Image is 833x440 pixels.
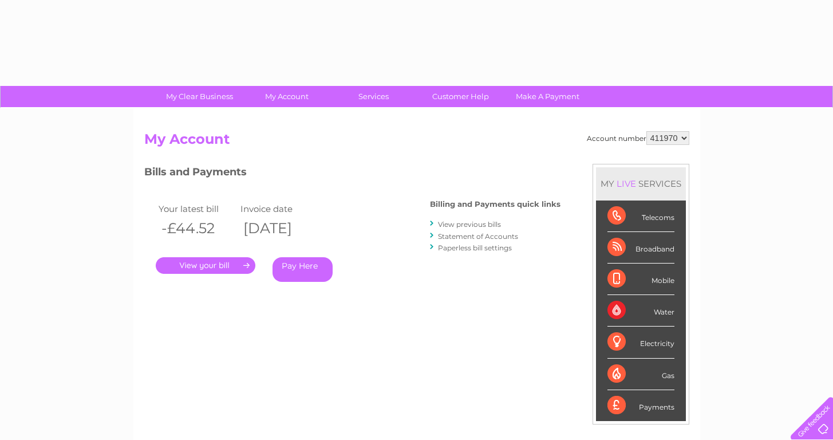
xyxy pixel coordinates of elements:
[614,178,638,189] div: LIVE
[607,327,674,358] div: Electricity
[596,167,686,200] div: MY SERVICES
[413,86,508,107] a: Customer Help
[238,201,320,217] td: Invoice date
[144,131,689,153] h2: My Account
[607,390,674,421] div: Payments
[430,200,560,209] h4: Billing and Payments quick links
[156,217,238,240] th: -£44.52
[607,264,674,295] div: Mobile
[144,164,560,184] h3: Bills and Payments
[152,86,247,107] a: My Clear Business
[238,217,320,240] th: [DATE]
[607,232,674,264] div: Broadband
[587,131,689,145] div: Account number
[239,86,334,107] a: My Account
[607,295,674,327] div: Water
[607,201,674,232] div: Telecoms
[607,359,674,390] div: Gas
[438,243,512,252] a: Paperless bill settings
[273,257,333,282] a: Pay Here
[438,220,501,229] a: View previous bills
[156,257,255,274] a: .
[326,86,421,107] a: Services
[156,201,238,217] td: Your latest bill
[438,232,518,241] a: Statement of Accounts
[500,86,595,107] a: Make A Payment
